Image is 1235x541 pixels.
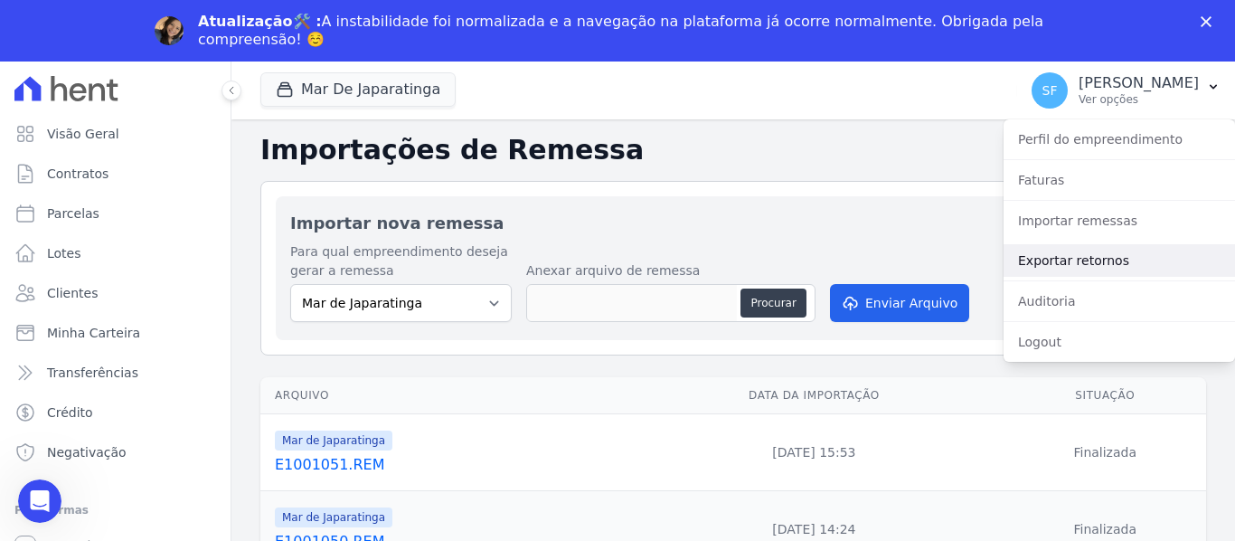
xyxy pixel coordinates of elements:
span: Visão Geral [47,125,119,143]
a: Contratos [7,156,223,192]
button: Procurar [740,289,806,318]
p: Ver opções [1079,92,1199,107]
span: SF [1042,84,1058,97]
h2: Importações de Remessa [260,134,1206,166]
span: Contratos [47,165,108,183]
a: Crédito [7,394,223,431]
a: Minha Carteira [7,315,223,351]
label: Anexar arquivo de remessa [526,261,815,280]
a: Clientes [7,275,223,311]
a: Perfil do empreendimento [1004,123,1235,156]
a: Auditoria [1004,285,1235,318]
div: A instabilidade foi normalizada e a navegação na plataforma já ocorre normalmente. Obrigada pela ... [198,13,1051,49]
a: Visão Geral [7,116,223,152]
p: [PERSON_NAME] [1079,74,1199,92]
span: Transferências [47,364,138,382]
iframe: Intercom live chat [18,479,61,523]
td: [DATE] 15:53 [624,414,1004,491]
a: Logout [1004,326,1235,358]
a: Exportar retornos [1004,244,1235,277]
th: Arquivo [260,377,624,414]
a: Parcelas [7,195,223,232]
button: Enviar Arquivo [830,284,969,322]
a: Negativação [7,434,223,470]
a: Importar remessas [1004,204,1235,237]
span: Parcelas [47,204,99,223]
th: Situação [1004,377,1207,414]
img: Profile image for Adriane [155,16,184,45]
span: Mar de Japaratinga [275,508,392,527]
th: Data da Importação [624,377,1004,414]
div: Fechar [1201,16,1219,27]
span: Negativação [47,443,127,461]
b: Atualização🛠️ : [198,13,322,30]
div: Plataformas [14,499,216,521]
a: E1001051.REM [275,454,617,476]
a: Faturas [1004,164,1235,196]
label: Para qual empreendimento deseja gerar a remessa [290,242,512,280]
span: Crédito [47,403,93,422]
a: Transferências [7,355,223,391]
td: Finalizada [1004,414,1207,491]
button: SF [PERSON_NAME] Ver opções [1017,65,1235,116]
a: Lotes [7,235,223,271]
button: Mar De Japaratinga [260,72,456,107]
span: Clientes [47,284,98,302]
h2: Importar nova remessa [290,211,1176,235]
span: Minha Carteira [47,324,140,342]
span: Lotes [47,244,81,262]
span: Mar de Japaratinga [275,431,392,451]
